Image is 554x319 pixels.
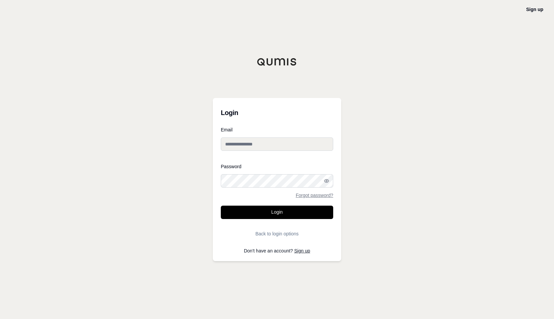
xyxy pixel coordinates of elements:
[221,106,333,119] h3: Login
[221,206,333,219] button: Login
[526,7,543,12] a: Sign up
[221,227,333,240] button: Back to login options
[257,58,297,66] img: Qumis
[294,248,310,253] a: Sign up
[221,248,333,253] p: Don't have an account?
[221,164,333,169] label: Password
[296,193,333,198] a: Forgot password?
[221,127,333,132] label: Email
